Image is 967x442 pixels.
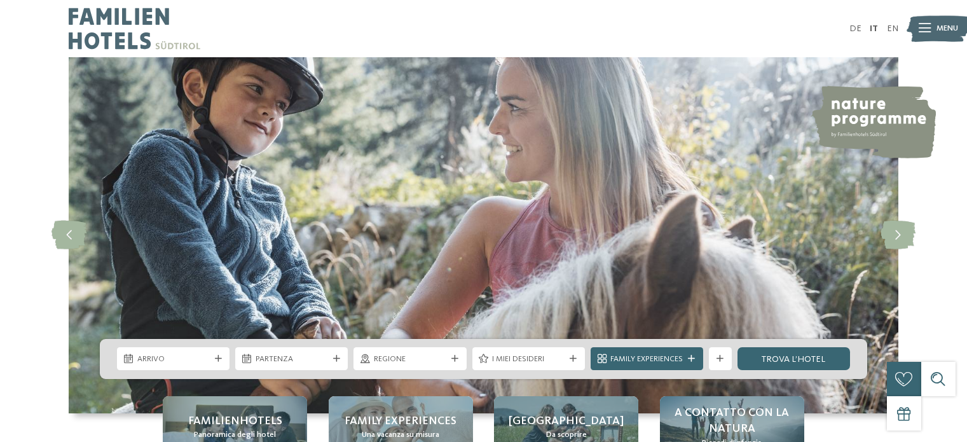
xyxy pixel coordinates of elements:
span: Panoramica degli hotel [194,429,276,441]
a: DE [849,24,861,33]
span: Arrivo [137,354,210,365]
span: A contatto con la natura [671,405,793,437]
span: Familienhotels [188,413,282,429]
span: Da scoprire [546,429,587,441]
span: Menu [936,23,958,34]
span: Family Experiences [610,354,683,365]
a: trova l’hotel [737,347,850,370]
span: Regione [374,354,446,365]
a: EN [887,24,898,33]
span: Una vacanza su misura [362,429,439,441]
span: [GEOGRAPHIC_DATA] [509,413,624,429]
span: Family experiences [345,413,456,429]
img: nature programme by Familienhotels Südtirol [810,86,936,158]
img: Family hotel Alto Adige: the happy family places! [69,57,898,413]
span: I miei desideri [492,354,565,365]
span: Partenza [256,354,328,365]
a: IT [870,24,878,33]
